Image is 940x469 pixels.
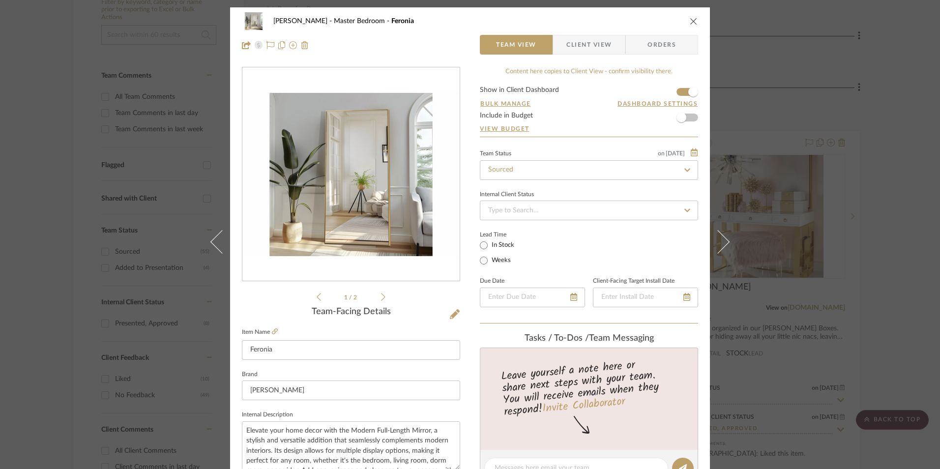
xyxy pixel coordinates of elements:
label: Weeks [490,256,511,265]
span: Tasks / To-Dos / [525,334,589,343]
label: Brand [242,372,258,377]
div: Leave yourself a note here or share next steps with your team. You will receive emails when they ... [479,354,700,420]
img: Remove from project [301,41,309,49]
input: Enter Install Date [593,288,698,307]
label: Due Date [480,279,504,284]
span: Team View [496,35,536,55]
label: Item Name [242,328,278,336]
span: 1 [344,294,349,300]
span: Client View [566,35,612,55]
img: be8fc835-de86-472d-9604-8aae0631118d_48x40.jpg [242,11,265,31]
span: / [349,294,353,300]
span: on [658,150,665,156]
div: Team-Facing Details [242,307,460,318]
span: Master Bedroom [334,18,391,25]
input: Enter Brand [242,381,460,400]
span: [PERSON_NAME] [273,18,334,25]
a: Invite Collaborator [542,393,626,418]
a: View Budget [480,125,698,133]
label: In Stock [490,241,514,250]
button: Dashboard Settings [617,99,698,108]
span: Feronia [391,18,414,25]
label: Lead Time [480,230,530,239]
div: 0 [242,93,460,256]
div: Content here copies to Client View - confirm visibility there. [480,67,698,77]
input: Type to Search… [480,160,698,180]
input: Type to Search… [480,201,698,220]
span: Orders [637,35,687,55]
button: Bulk Manage [480,99,531,108]
button: close [689,17,698,26]
label: Internal Description [242,412,293,417]
input: Enter Item Name [242,340,460,360]
input: Enter Due Date [480,288,585,307]
span: 2 [353,294,358,300]
img: be8fc835-de86-472d-9604-8aae0631118d_436x436.jpg [242,93,460,256]
div: Team Status [480,151,511,156]
div: team Messaging [480,333,698,344]
mat-radio-group: Select item type [480,239,530,266]
div: Internal Client Status [480,192,534,197]
span: [DATE] [665,150,686,157]
label: Client-Facing Target Install Date [593,279,675,284]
